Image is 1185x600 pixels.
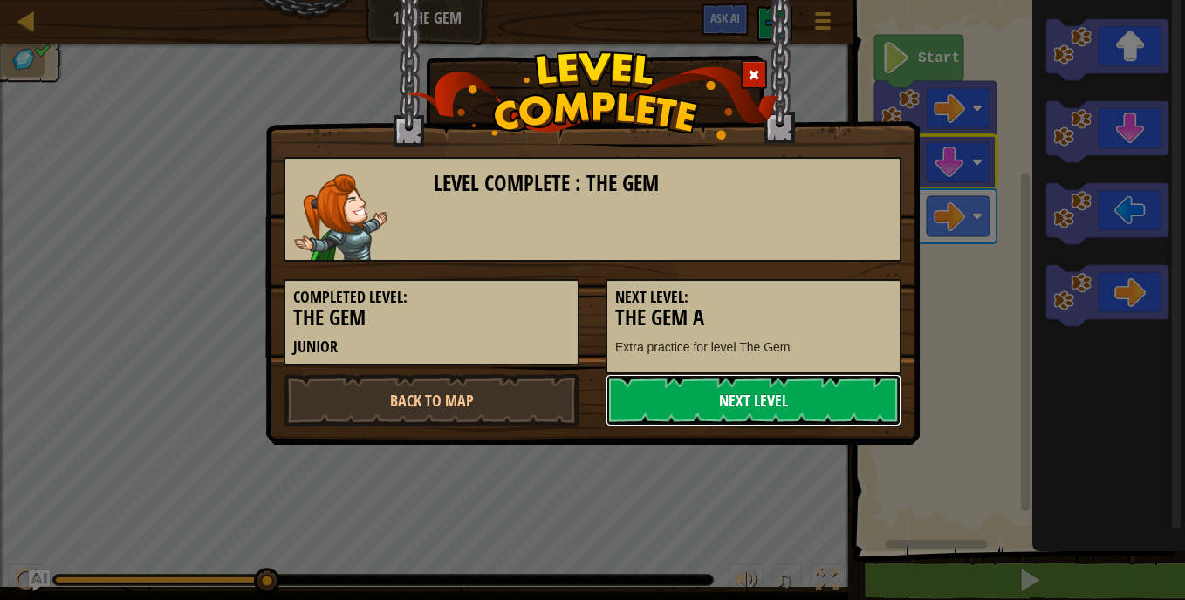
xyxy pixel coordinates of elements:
[284,374,579,426] a: Back to Map
[615,306,892,330] h3: The Gem A
[294,174,387,260] img: captain.png
[293,289,570,306] h5: Completed Level:
[293,338,570,356] h5: Junior
[615,338,892,356] p: Extra practice for level The Gem
[293,306,570,330] h3: The Gem
[606,374,901,426] a: Next Level
[406,51,780,140] img: level_complete.png
[615,289,892,306] h5: Next Level:
[434,172,892,195] h3: Level Complete : The Gem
